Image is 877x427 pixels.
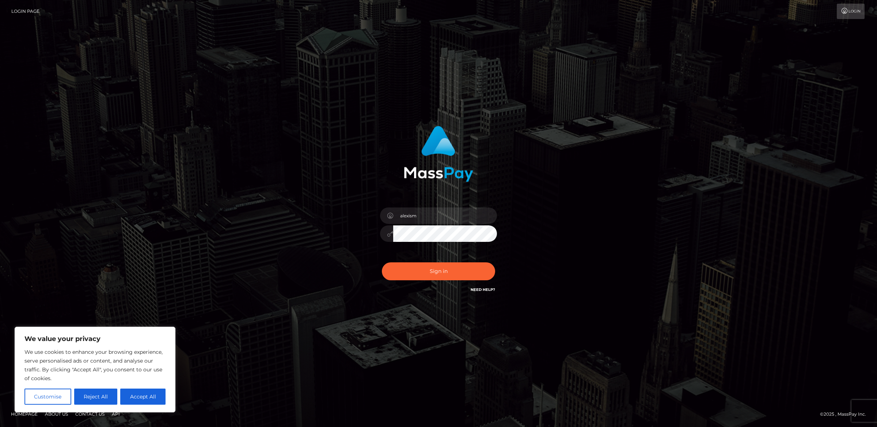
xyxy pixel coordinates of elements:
p: We use cookies to enhance your browsing experience, serve personalised ads or content, and analys... [24,348,166,383]
a: API [109,408,123,420]
button: Customise [24,389,71,405]
a: Contact Us [72,408,107,420]
button: Accept All [120,389,166,405]
a: Homepage [8,408,41,420]
div: © 2025 , MassPay Inc. [820,410,872,418]
a: Need Help? [471,287,495,292]
div: We value your privacy [15,327,175,412]
img: MassPay Login [404,126,473,182]
p: We value your privacy [24,334,166,343]
a: About Us [42,408,71,420]
a: Login [837,4,865,19]
button: Reject All [74,389,118,405]
input: Username... [393,207,497,224]
button: Sign in [382,262,495,280]
a: Login Page [11,4,39,19]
